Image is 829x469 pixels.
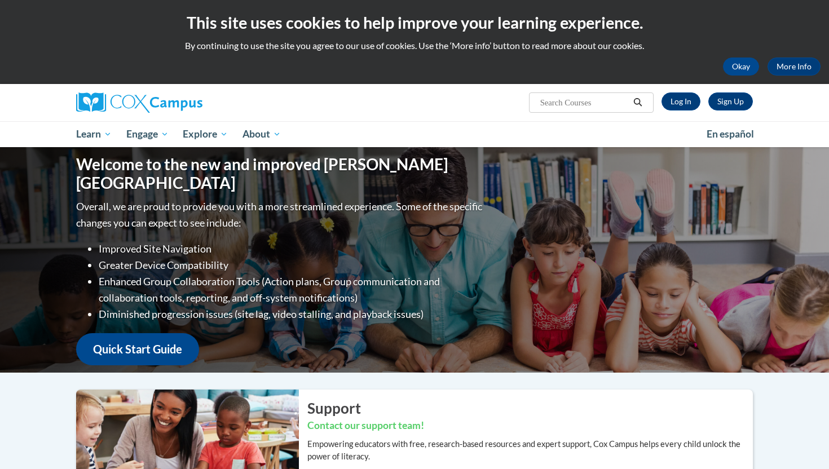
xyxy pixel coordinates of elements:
[76,127,112,141] span: Learn
[76,333,199,365] a: Quick Start Guide
[59,121,770,147] div: Main menu
[242,127,281,141] span: About
[307,438,753,463] p: Empowering educators with free, research-based resources and expert support, Cox Campus helps eve...
[768,57,821,76] a: More Info
[99,273,485,306] li: Enhanced Group Collaboration Tools (Action plans, Group communication and collaboration tools, re...
[699,122,761,146] a: En español
[76,155,485,193] h1: Welcome to the new and improved [PERSON_NAME][GEOGRAPHIC_DATA]
[69,121,119,147] a: Learn
[76,198,485,231] p: Overall, we are proud to provide you with a more streamlined experience. Some of the specific cha...
[8,11,821,34] h2: This site uses cookies to help improve your learning experience.
[99,257,485,273] li: Greater Device Compatibility
[175,121,235,147] a: Explore
[708,92,753,110] a: Register
[307,398,753,418] h2: Support
[99,306,485,322] li: Diminished progression issues (site lag, video stalling, and playback issues)
[76,92,202,113] img: Cox Campus
[76,92,290,113] a: Cox Campus
[8,39,821,52] p: By continuing to use the site you agree to our use of cookies. Use the ‘More info’ button to read...
[99,241,485,257] li: Improved Site Navigation
[126,127,169,141] span: Engage
[707,128,754,140] span: En español
[183,127,228,141] span: Explore
[119,121,176,147] a: Engage
[662,92,700,110] a: Log In
[307,419,753,433] h3: Contact our support team!
[723,57,759,76] button: Okay
[539,96,629,109] input: Search Courses
[629,96,646,109] button: Search
[235,121,288,147] a: About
